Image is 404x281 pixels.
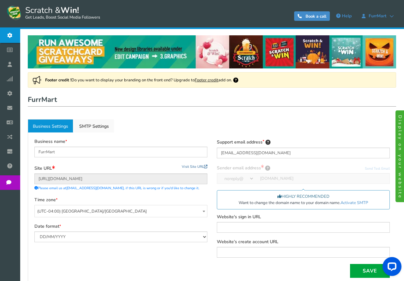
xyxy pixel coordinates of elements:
[217,239,278,245] label: Website’s create account URL
[217,148,390,158] input: support@yourdomain.com
[28,35,396,68] img: festival-poster-2020.webp
[35,205,207,218] span: (UTC-04:00) America/Toronto
[217,214,261,220] label: Website's sign in URL
[66,186,124,190] a: [EMAIL_ADDRESS][DOMAIN_NAME]
[28,119,73,132] a: Business Settings
[28,72,396,88] div: Do you want to display your branding on the front end? Upgrade to add on.
[294,11,330,21] a: Book a call
[6,5,22,20] img: Scratch and Win
[306,14,326,19] span: Book a call
[182,164,207,169] a: Visit Site URL
[34,205,207,217] span: (UTC-04:00) America/Toronto
[61,5,79,16] strong: Win!
[34,224,61,230] label: Date format
[34,147,207,157] input: Jane's shoes
[377,255,404,281] iframe: LiveChat chat widget
[6,5,100,20] a: Scratch &Win! Get Leads, Boost Social Media Followers
[34,139,67,145] label: Business name
[34,186,207,191] p: Please email us at , if this URL is wrong or if you'd like to change it.
[342,13,352,19] span: Help
[45,77,71,83] strong: Footer credit !
[34,197,57,203] label: Time zone
[34,166,55,172] label: Site URL
[277,194,330,200] span: HIGHLY RECOMMENDED
[333,11,355,21] a: Help
[217,139,270,146] label: Support email address
[74,119,114,132] a: SMTP Settings
[22,5,100,20] span: Scratch &
[341,200,368,206] a: Activate SMTP
[350,264,390,278] button: Save
[28,94,396,107] h1: FurrMart
[239,200,368,206] span: Want to change the domain name to your domain name.
[195,77,218,83] a: Footer credit
[365,14,389,19] span: FurrMart
[34,173,207,184] input: http://www.example.com
[25,15,100,20] small: Get Leads, Boost Social Media Followers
